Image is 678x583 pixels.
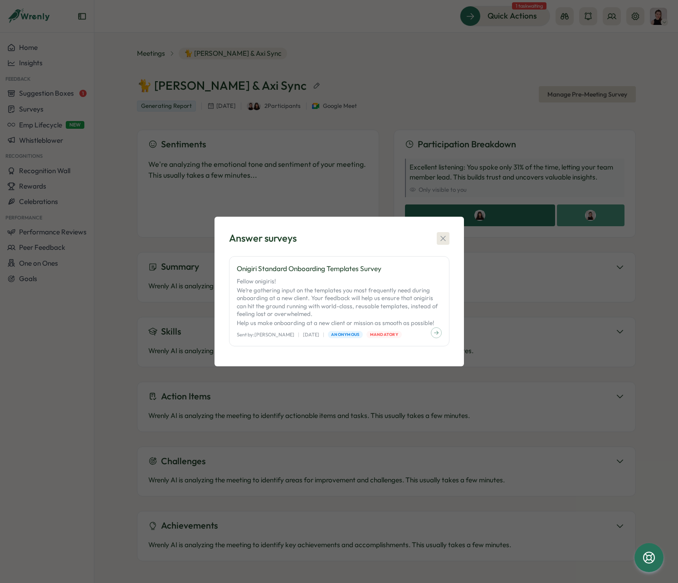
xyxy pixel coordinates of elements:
div: Answer surveys [229,231,297,245]
p: [DATE] [303,331,319,339]
span: Mandatory [370,331,398,338]
p: Sent by: [PERSON_NAME] [237,331,294,339]
p: | [298,331,299,339]
p: | [323,331,324,339]
span: Anonymous [331,331,359,338]
p: Fellow onigiris! We’re gathering input on the templates you most frequently need during onboardin... [237,277,442,327]
a: Onigiri Standard Onboarding Templates SurveyFellow onigiris!We’re gathering input on the template... [229,256,449,346]
p: Onigiri Standard Onboarding Templates Survey [237,264,442,274]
